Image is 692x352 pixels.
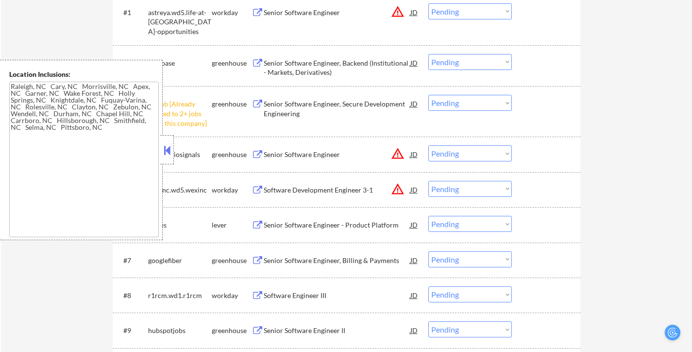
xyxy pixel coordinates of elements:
[264,326,410,335] div: Senior Software Engineer II
[148,256,212,265] div: googlefiber
[148,326,212,335] div: hubspotjobs
[264,185,410,195] div: Software Development Engineer 3-1
[123,58,140,68] div: #2
[212,185,252,195] div: workday
[409,3,419,21] div: JD
[409,145,419,163] div: JD
[148,8,212,36] div: astreya.wd5.life-at-[GEOGRAPHIC_DATA]-opportunities
[409,95,419,112] div: JD
[212,99,252,109] div: greenhouse
[264,220,410,230] div: Senior Software Engineer - Product Platform
[148,220,212,230] div: voltus
[123,256,140,265] div: #7
[123,291,140,300] div: #8
[391,5,405,18] button: warning_amber
[148,150,212,159] div: beaconbiosignals
[409,216,419,233] div: JD
[123,8,140,18] div: #1
[212,291,252,300] div: workday
[212,326,252,335] div: greenhouse
[148,58,212,68] div: coinbase
[264,256,410,265] div: Senior Software Engineer, Billing & Payments
[212,58,252,68] div: greenhouse
[391,182,405,196] button: warning_amber
[409,54,419,71] div: JD
[148,99,212,128] div: airbnb [Already applied to 2+ jobs from this company]
[264,291,410,300] div: Software Engineer III
[264,99,410,118] div: Senior Software Engineer, Secure Development Engineering
[264,58,410,77] div: Senior Software Engineer, Backend (Institutional - Markets, Derivatives)
[212,256,252,265] div: greenhouse
[409,181,419,198] div: JD
[9,70,159,79] div: Location Inclusions:
[264,8,410,18] div: Senior Software Engineer
[264,150,410,159] div: Senior Software Engineer
[409,321,419,339] div: JD
[212,220,252,230] div: lever
[212,150,252,159] div: greenhouse
[409,286,419,304] div: JD
[148,291,212,300] div: r1rcm.wd1.r1rcm
[409,251,419,269] div: JD
[212,8,252,18] div: workday
[123,326,140,335] div: #9
[391,147,405,160] button: warning_amber
[148,185,212,195] div: wexinc.wd5.wexinc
